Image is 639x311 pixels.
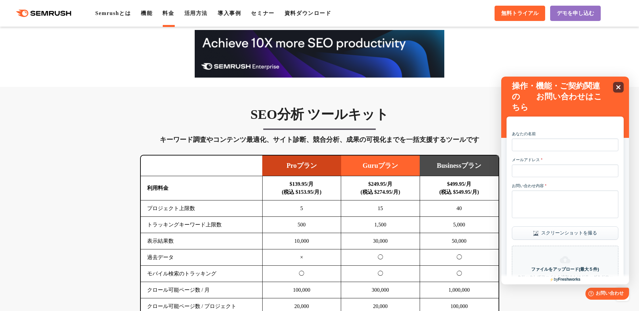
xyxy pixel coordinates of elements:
[141,282,263,298] td: クロール可能ページ数 / 月
[341,200,420,217] td: 15
[557,10,594,17] span: デモを申し込む
[495,6,545,21] a: 無料トライアル
[141,233,263,249] td: 表示結果数
[141,266,263,282] td: モバイル検索のトラッキング
[420,266,499,282] td: ◯
[49,200,79,205] a: byFreshworks
[550,6,601,21] a: デモを申し込む
[420,217,499,233] td: 5,000
[341,155,420,176] td: Guruプラン
[147,185,168,191] b: 利用料金
[360,181,400,195] b: $249.95/月 (税込 $274.95/月)
[341,217,420,233] td: 1,500
[57,200,79,205] b: Freshworks
[141,200,263,217] td: プロジェクト上限数
[285,10,331,16] a: 資料ダウンロード
[184,10,208,16] a: 活用方法
[141,217,263,233] td: トラッキングキーワード上限数
[341,233,420,249] td: 30,000
[262,266,341,282] td: ◯
[420,249,499,266] td: ◯
[420,155,499,176] td: Businessプラン
[439,181,479,195] b: $499.95/月 (税込 $549.95/月)
[262,217,341,233] td: 500
[501,77,629,284] iframe: Help widget
[341,266,420,282] td: ◯
[580,285,632,304] iframe: Help widget launcher
[420,233,499,249] td: 50,000
[141,10,152,16] a: 機能
[95,10,131,16] a: Semrushとは
[501,10,538,17] span: 無料トライアル
[141,249,263,266] td: 過去データ
[262,249,341,266] td: ×
[262,233,341,249] td: 10,000
[282,181,321,195] b: $139.95/月 (税込 $153.95/月)
[341,249,420,266] td: ◯
[420,200,499,217] td: 40
[11,169,117,220] div: ファイルをアップロード(最大５件)クリックしてファイルを追加またはドラッグ＆ドロップ。
[262,200,341,217] td: 5
[262,155,341,176] td: Proプラン
[140,134,499,145] div: キーワード調査やコンテンツ最適化、サイト診断、競合分析、成果の可視化までを一括支援するツールです
[420,282,499,298] td: 1,000,000
[341,282,420,298] td: 300,000
[218,10,241,16] a: 導入事例
[251,10,274,16] a: セミナー
[140,106,499,123] h3: SEO分析 ツールキット
[262,282,341,298] td: 100,000
[162,10,174,16] a: 料金
[14,190,113,196] h5: ファイルをアップロード(最大５件)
